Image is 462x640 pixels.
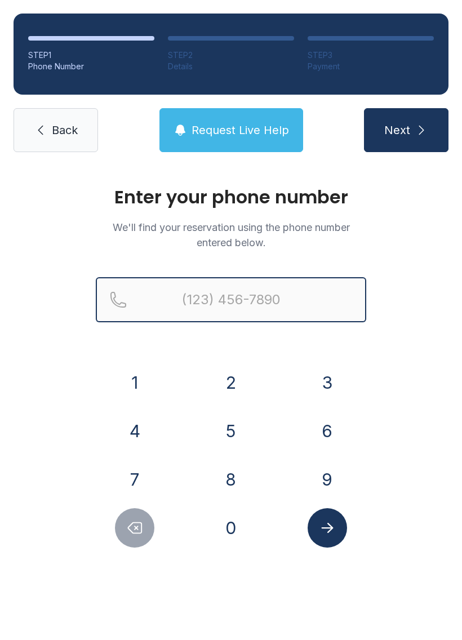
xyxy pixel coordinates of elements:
button: Submit lookup form [308,508,347,548]
button: 7 [115,460,154,499]
div: STEP 3 [308,50,434,61]
p: We'll find your reservation using the phone number entered below. [96,220,366,250]
div: STEP 2 [168,50,294,61]
button: 6 [308,411,347,451]
div: Phone Number [28,61,154,72]
button: 8 [211,460,251,499]
button: 1 [115,363,154,402]
input: Reservation phone number [96,277,366,322]
div: STEP 1 [28,50,154,61]
span: Request Live Help [192,122,289,138]
h1: Enter your phone number [96,188,366,206]
div: Details [168,61,294,72]
button: 5 [211,411,251,451]
span: Next [384,122,410,138]
button: Delete number [115,508,154,548]
button: 3 [308,363,347,402]
button: 2 [211,363,251,402]
span: Back [52,122,78,138]
div: Payment [308,61,434,72]
button: 0 [211,508,251,548]
button: 4 [115,411,154,451]
button: 9 [308,460,347,499]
